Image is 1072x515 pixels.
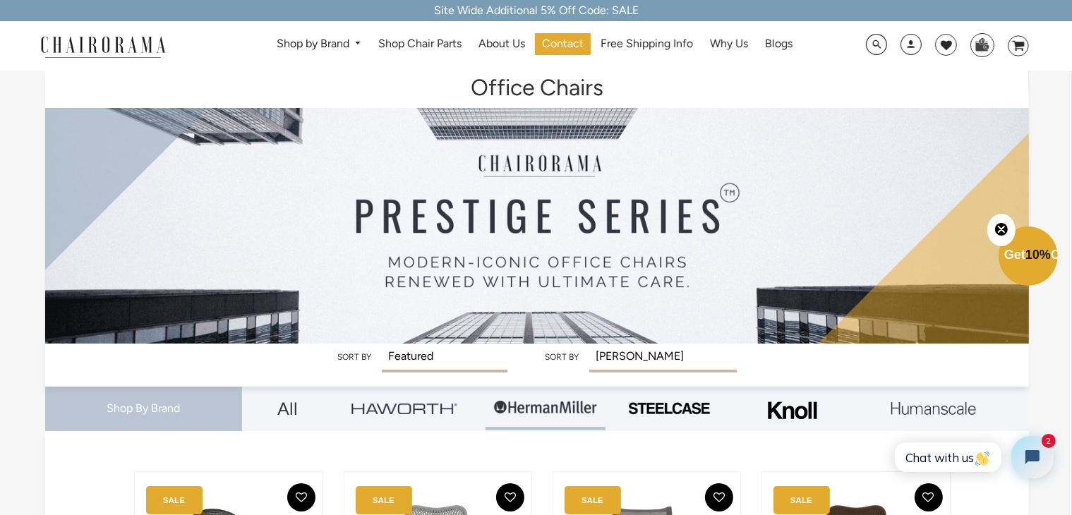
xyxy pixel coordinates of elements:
[542,37,584,51] span: Contact
[582,495,603,504] text: SALE
[764,392,821,428] img: Frame_4.png
[546,352,579,362] label: Sort by
[493,387,598,429] img: Group-1.png
[627,401,711,416] img: PHOTO-2024-07-09-00-53-10-removebg-preview.png
[705,483,733,511] button: Add To Wishlist
[338,352,372,362] label: Sort by
[765,37,793,51] span: Blogs
[371,33,469,55] a: Shop Chair Parts
[915,483,943,511] button: Add To Wishlist
[594,33,700,55] a: Free Shipping Info
[1004,248,1069,262] span: Get Off
[971,34,993,55] img: WhatsApp_Image_2024-07-12_at_16.23.01.webp
[999,228,1058,287] div: Get10%OffClose teaser
[758,33,800,55] a: Blogs
[496,483,524,511] button: Add To Wishlist
[535,33,591,55] a: Contact
[790,495,812,504] text: SALE
[1025,248,1051,262] span: 10%
[471,33,532,55] a: About Us
[879,424,1066,490] iframe: Tidio Chat
[234,33,836,59] nav: DesktopNavigation
[32,34,174,59] img: chairorama
[287,483,315,511] button: Add To Wishlist
[891,402,976,415] img: Layer_1_1.png
[163,495,185,504] text: SALE
[710,37,748,51] span: Why Us
[601,37,693,51] span: Free Shipping Info
[478,37,525,51] span: About Us
[45,71,1029,344] img: Office Chairs
[270,33,369,55] a: Shop by Brand
[703,33,755,55] a: Why Us
[378,37,462,51] span: Shop Chair Parts
[351,403,457,413] img: Group_4be16a4b-c81a-4a6e-a540-764d0a8faf6e.png
[45,387,242,431] div: Shop By Brand
[373,495,395,504] text: SALE
[987,214,1016,246] button: Close teaser
[253,387,323,430] a: All
[59,71,1015,101] h1: Office Chairs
